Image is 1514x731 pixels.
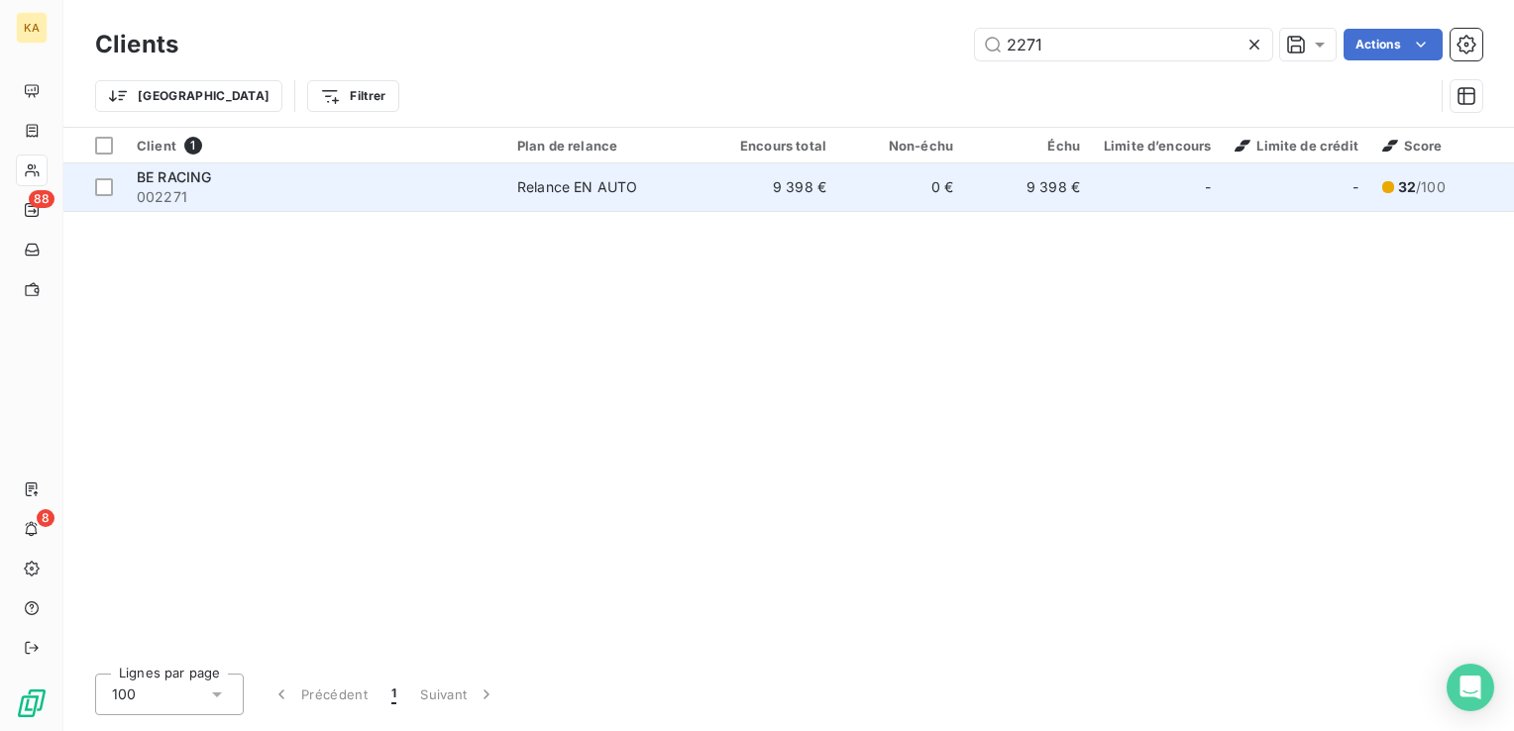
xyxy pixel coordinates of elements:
span: Score [1382,138,1443,154]
div: Non-échu [850,138,953,154]
span: 8 [37,509,54,527]
div: Relance EN AUTO [517,177,637,197]
button: Actions [1344,29,1443,60]
span: 002271 [137,187,493,207]
span: 32 [1398,178,1416,195]
div: Open Intercom Messenger [1447,664,1494,711]
button: Précédent [260,674,379,715]
td: 9 398 € [965,163,1092,211]
button: Suivant [408,674,508,715]
div: Encours total [723,138,826,154]
button: Filtrer [307,80,398,112]
button: 1 [379,674,408,715]
div: KA [16,12,48,44]
span: 1 [391,684,396,704]
span: - [1352,177,1358,197]
td: 9 398 € [711,163,838,211]
span: 1 [184,137,202,155]
span: /100 [1398,177,1446,197]
span: BE RACING [137,168,211,185]
input: Rechercher [975,29,1272,60]
span: 100 [112,684,136,704]
div: Échu [977,138,1080,154]
span: Limite de crédit [1235,138,1357,154]
span: - [1205,177,1211,197]
button: [GEOGRAPHIC_DATA] [95,80,282,112]
span: 88 [29,190,54,208]
h3: Clients [95,27,178,62]
div: Plan de relance [517,138,700,154]
div: Limite d’encours [1104,138,1211,154]
img: Logo LeanPay [16,687,48,719]
td: 0 € [838,163,965,211]
span: Client [137,138,176,154]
